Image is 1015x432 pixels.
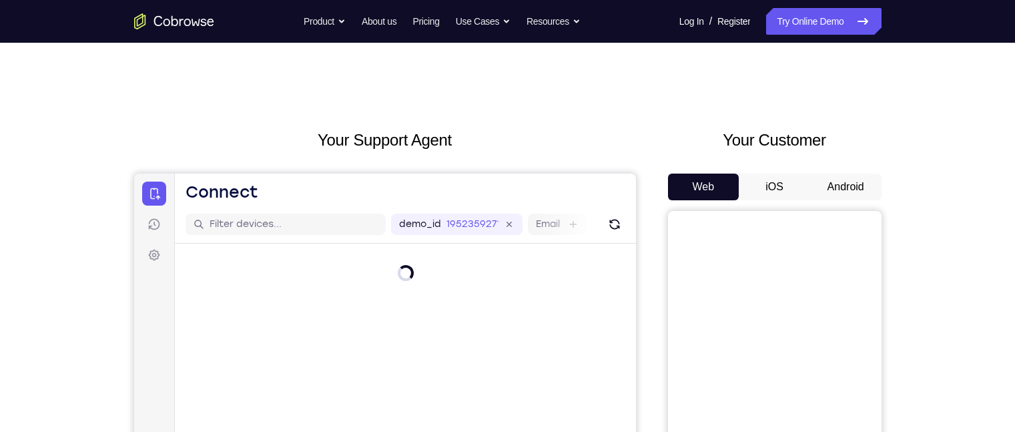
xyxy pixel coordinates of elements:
[134,13,214,29] a: Go to the home page
[668,174,739,200] button: Web
[231,402,312,429] button: 6-digit code
[668,128,882,152] h2: Your Customer
[412,8,439,35] a: Pricing
[134,128,636,152] h2: Your Support Agent
[739,174,810,200] button: iOS
[679,8,704,35] a: Log In
[362,8,396,35] a: About us
[810,174,882,200] button: Android
[456,8,511,35] button: Use Cases
[304,8,346,35] button: Product
[709,13,712,29] span: /
[717,8,750,35] a: Register
[766,8,881,35] a: Try Online Demo
[527,8,581,35] button: Resources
